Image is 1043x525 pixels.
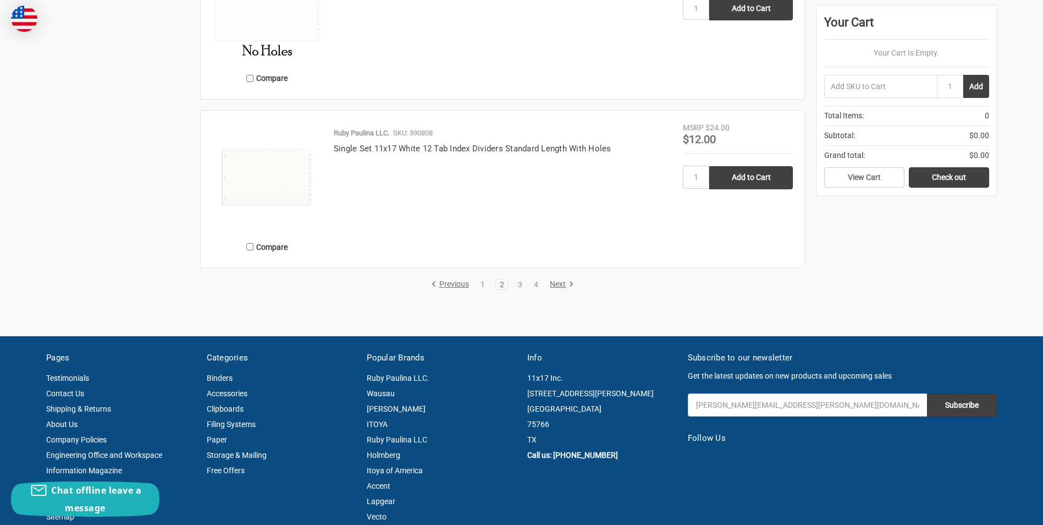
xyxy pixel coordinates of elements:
a: Clipboards [207,404,244,413]
a: Paper [207,435,227,444]
a: [PERSON_NAME] [367,404,426,413]
span: $24.00 [705,123,730,132]
span: Chat offline leave a message [51,484,141,514]
img: duty and tax information for United States [11,6,37,32]
a: Lapgear [367,497,395,506]
label: Compare [212,69,322,87]
a: Vecto [367,512,387,521]
h5: Pages [46,352,195,364]
a: Engineering Office and Workspace Information Magazine [46,451,162,475]
input: Compare [246,75,253,82]
a: Testimonials [46,374,89,382]
a: Ruby Paulina LLC. [367,374,429,382]
a: Filing Systems [207,420,256,429]
a: Next [546,280,574,289]
a: Sitemap [46,512,74,521]
img: Single Set 11x17 White 12 Tab Index Dividers Standard Length With Holes [212,122,322,232]
a: Itoya of America [367,466,423,475]
a: Free Offers [207,466,245,475]
a: Holmberg [367,451,400,460]
p: SKU: 590808 [393,128,433,139]
button: Chat offline leave a message [11,482,159,517]
a: View Cart [824,167,904,188]
input: Add to Cart [709,166,793,189]
input: Compare [246,243,253,250]
a: Call us: [PHONE_NUMBER] [527,451,618,460]
span: 0 [985,110,989,122]
input: Add SKU to Cart [824,75,937,98]
a: 2 [496,281,508,288]
p: Ruby Paulina LLC. [334,128,389,139]
a: Accessories [207,389,247,398]
a: Check out [909,167,989,188]
label: Compare [212,238,322,256]
p: Get the latest updates on new products and upcoming sales [688,370,997,382]
span: Total Items: [824,110,864,122]
a: Accent [367,482,390,490]
span: $12.00 [683,133,716,146]
h5: Subscribe to our newsletter [688,352,997,364]
span: Subtotal: [824,130,855,141]
address: 11x17 Inc. [STREET_ADDRESS][PERSON_NAME] [GEOGRAPHIC_DATA] 75766 TX [527,370,676,447]
h5: Popular Brands [367,352,516,364]
a: ITOYA [367,420,388,429]
h5: Categories [207,352,356,364]
div: Your Cart [824,13,989,40]
a: 4 [530,281,542,288]
h5: Info [527,352,676,364]
a: Wausau [367,389,395,398]
span: $0.00 [969,130,989,141]
a: About Us [46,420,78,429]
input: Your email address [688,393,927,417]
a: 1 [477,281,489,288]
a: Ruby Paulina LLC [367,435,427,444]
a: Storage & Mailing [207,451,267,460]
a: Contact Us [46,389,84,398]
span: Grand total: [824,150,865,161]
iframe: Google Customer Reviews [952,495,1043,525]
a: Single Set 11x17 White 12 Tab Index Dividers Standard Length With Holes [334,144,611,154]
p: Your Cart Is Empty. [824,47,989,59]
input: Subscribe [927,393,997,417]
h5: Follow Us [688,432,997,445]
a: Previous [431,280,473,289]
div: MSRP [683,122,704,134]
a: Binders [207,374,233,382]
span: $0.00 [969,150,989,161]
button: Add [963,75,989,98]
a: Company Policies [46,435,107,444]
a: 3 [514,281,526,288]
a: Shipping & Returns [46,404,111,413]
